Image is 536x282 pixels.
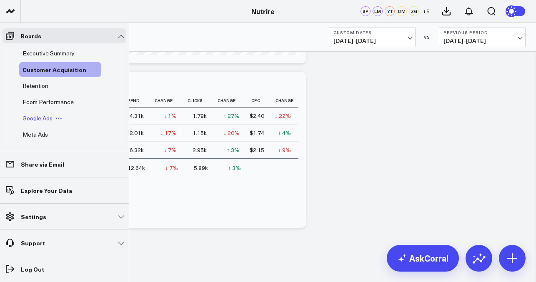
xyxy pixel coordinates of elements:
div: ↑ 3% [228,164,241,172]
b: Custom Dates [333,30,411,35]
p: Share via Email [21,161,64,167]
div: ↑ 3% [227,146,240,154]
div: ↑ 27% [223,112,240,120]
div: ZG [409,6,419,16]
p: Boards [21,32,41,39]
span: [DATE] - [DATE] [443,37,521,44]
p: Log Out [21,266,44,272]
div: ↓ 22% [275,112,291,120]
a: Executive Summary [23,50,75,57]
button: Previous Period[DATE]-[DATE] [439,27,526,47]
div: SP [361,6,371,16]
div: YT [385,6,395,16]
th: Change [151,94,184,107]
span: + 5 [423,8,430,14]
div: ↑ 4% [278,129,291,137]
div: DM [397,6,407,16]
a: Meta Ads [23,131,48,138]
div: ↓ 17% [160,129,177,137]
th: Change [214,94,247,107]
th: Clicks [184,94,214,107]
span: Google Ads [23,114,53,122]
div: ↓ 1% [164,112,177,120]
a: AskCorral [387,245,459,272]
span: Meta Ads [23,130,48,138]
a: Retention [23,82,48,89]
div: 1.15k [193,129,207,137]
th: Cpc [247,94,272,107]
div: ↓ 7% [164,146,177,154]
th: Spend [121,94,151,107]
b: Previous Period [443,30,521,35]
button: Custom Dates[DATE]-[DATE] [329,27,416,47]
p: Support [21,240,45,246]
div: $4.31k [126,112,144,120]
a: Log Out [3,262,126,277]
div: 1.79k [193,112,207,120]
div: 5.89k [194,164,208,172]
button: +5 [421,6,431,16]
span: [DATE] - [DATE] [333,37,411,44]
span: Customer Acquisition [23,65,86,74]
div: $2.01k [126,129,144,137]
div: ↓ 7% [165,164,178,172]
div: $1.74 [250,129,264,137]
div: $6.32k [126,146,144,154]
a: Ecom Performance [23,99,74,105]
span: Executive Summary [23,49,75,57]
div: $12.64k [124,164,145,172]
div: ↓ 9% [278,146,291,154]
div: $2.15 [250,146,264,154]
div: 2.95k [193,146,207,154]
span: Retention [23,82,48,90]
a: Nutrire [251,7,275,16]
a: Google Ads [23,115,53,122]
div: LM [373,6,383,16]
div: $2.40 [250,112,264,120]
a: Customer Acquisition [23,66,86,73]
th: Change [272,94,298,107]
div: ↓ 20% [223,129,240,137]
div: VS [420,35,435,40]
p: Settings [21,213,46,220]
p: Explore Your Data [21,187,72,194]
span: Ecom Performance [23,98,74,106]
